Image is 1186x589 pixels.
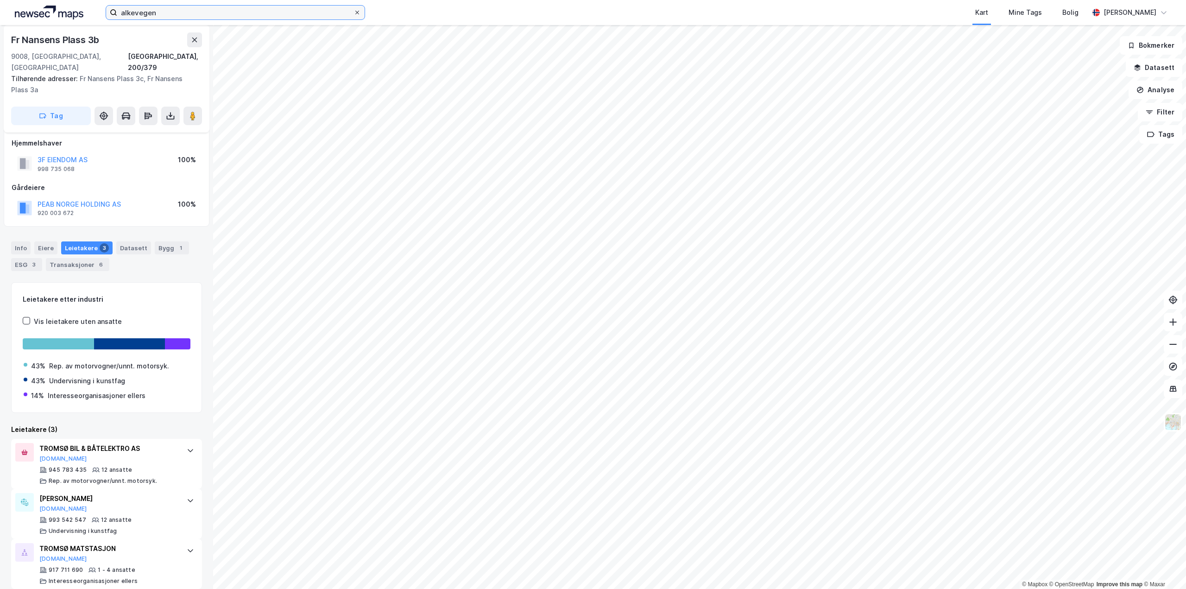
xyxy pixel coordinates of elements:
[128,51,202,73] div: [GEOGRAPHIC_DATA], 200/379
[11,258,42,271] div: ESG
[1138,103,1182,121] button: Filter
[101,516,132,524] div: 12 ansatte
[49,577,138,585] div: Interesseorganisasjoner ellers
[178,154,196,165] div: 100%
[11,75,80,82] span: Tilhørende adresser:
[178,199,196,210] div: 100%
[1009,7,1042,18] div: Mine Tags
[39,493,177,504] div: [PERSON_NAME]
[31,375,45,386] div: 43%
[31,361,45,372] div: 43%
[101,466,132,474] div: 12 ansatte
[49,477,157,485] div: Rep. av motorvogner/unnt. motorsyk.
[46,258,109,271] div: Transaksjoner
[11,241,31,254] div: Info
[11,73,195,95] div: Fr Nansens Plass 3c, Fr Nansens Plass 3a
[23,294,190,305] div: Leietakere etter industri
[31,390,44,401] div: 14%
[1140,545,1186,589] iframe: Chat Widget
[98,566,135,574] div: 1 - 4 ansatte
[39,505,87,513] button: [DOMAIN_NAME]
[1139,125,1182,144] button: Tags
[34,241,57,254] div: Eiere
[116,241,151,254] div: Datasett
[49,566,83,574] div: 917 711 690
[39,455,87,462] button: [DOMAIN_NAME]
[12,182,202,193] div: Gårdeiere
[975,7,988,18] div: Kart
[100,243,109,253] div: 3
[117,6,353,19] input: Søk på adresse, matrikkel, gårdeiere, leietakere eller personer
[1097,581,1142,588] a: Improve this map
[176,243,185,253] div: 1
[15,6,83,19] img: logo.a4113a55bc3d86da70a041830d287a7e.svg
[34,316,122,327] div: Vis leietakere uten ansatte
[1104,7,1156,18] div: [PERSON_NAME]
[1022,581,1047,588] a: Mapbox
[1126,58,1182,77] button: Datasett
[39,543,177,554] div: TROMSØ MATSTASJON
[49,466,87,474] div: 945 783 435
[1120,36,1182,55] button: Bokmerker
[1062,7,1079,18] div: Bolig
[61,241,113,254] div: Leietakere
[96,260,106,269] div: 6
[38,209,74,217] div: 920 003 672
[11,424,202,435] div: Leietakere (3)
[12,138,202,149] div: Hjemmelshaver
[49,375,125,386] div: Undervisning i kunstfag
[1049,581,1094,588] a: OpenStreetMap
[49,361,169,372] div: Rep. av motorvogner/unnt. motorsyk.
[49,516,86,524] div: 993 542 547
[11,51,128,73] div: 9008, [GEOGRAPHIC_DATA], [GEOGRAPHIC_DATA]
[29,260,38,269] div: 3
[11,32,101,47] div: Fr Nansens Plass 3b
[155,241,189,254] div: Bygg
[38,165,75,173] div: 998 735 068
[39,555,87,563] button: [DOMAIN_NAME]
[49,527,117,535] div: Undervisning i kunstfag
[11,107,91,125] button: Tag
[1129,81,1182,99] button: Analyse
[1140,545,1186,589] div: Kontrollprogram for chat
[39,443,177,454] div: TROMSØ BIL & BÅTELEKTRO AS
[1164,413,1182,431] img: Z
[48,390,145,401] div: Interesseorganisasjoner ellers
